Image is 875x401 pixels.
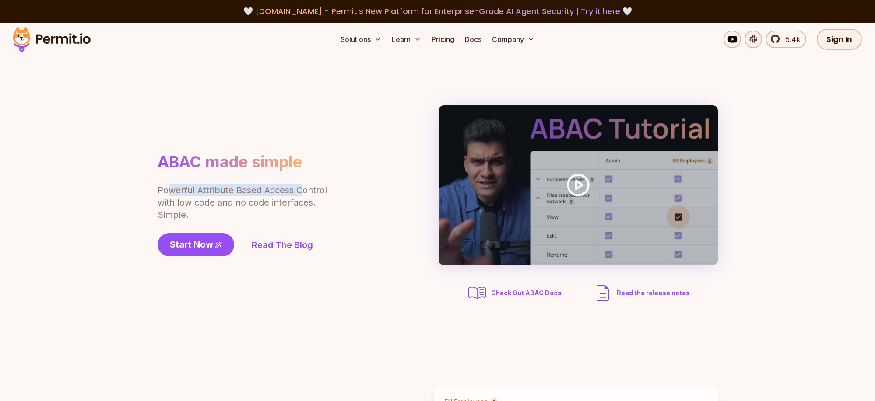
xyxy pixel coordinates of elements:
img: abac docs [467,282,488,303]
a: Sign In [817,29,862,50]
img: description [592,282,613,303]
a: Pricing [428,31,458,48]
img: Permit logo [9,24,95,54]
button: Solutions [337,31,385,48]
span: 5.4k [780,34,800,45]
h1: ABAC made simple [158,152,302,172]
button: Company [488,31,538,48]
a: Try it here [581,6,620,17]
span: Start Now [170,238,213,251]
p: Powerful Attribute Based Access Control with low code and no code interfaces. Simple. [158,184,328,221]
span: Check Out ABAC Docs [491,289,562,297]
a: Read the release notes [592,282,690,303]
span: Read the release notes [617,289,690,297]
a: Start Now [158,233,234,256]
a: 5.4k [766,31,806,48]
a: Read The Blog [252,239,313,251]
span: [DOMAIN_NAME] - Permit's New Platform for Enterprise-Grade AI Agent Security | [255,6,620,17]
a: Check Out ABAC Docs [467,282,564,303]
a: Docs [461,31,485,48]
button: Learn [388,31,425,48]
div: 🤍 🤍 [21,5,854,17]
